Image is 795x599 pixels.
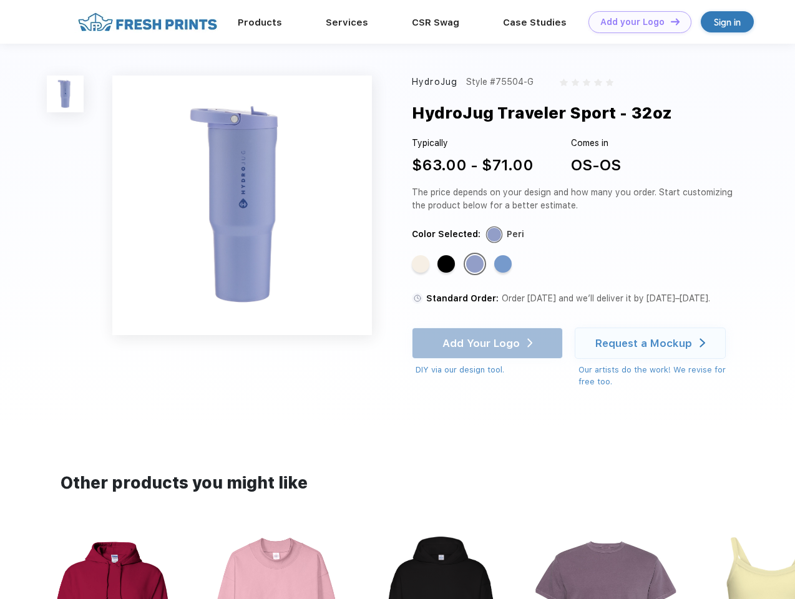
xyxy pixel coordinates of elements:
div: Request a Mockup [595,337,692,349]
div: Other products you might like [61,471,734,495]
img: white arrow [700,338,705,348]
div: Peri [466,255,484,273]
div: Style #75504-G [466,75,534,89]
div: Typically [412,137,534,150]
a: Products [238,17,282,28]
div: HydroJug [412,75,457,89]
img: gray_star.svg [583,79,590,86]
div: Sign in [714,15,741,29]
img: gray_star.svg [560,79,567,86]
div: Black [437,255,455,273]
div: $63.00 - $71.00 [412,154,534,177]
img: gray_star.svg [606,79,613,86]
div: DIY via our design tool. [416,364,563,376]
img: fo%20logo%202.webp [74,11,221,33]
div: HydroJug Traveler Sport - 32oz [412,101,672,125]
span: Order [DATE] and we’ll deliver it by [DATE]–[DATE]. [502,293,710,303]
img: standard order [412,293,423,304]
span: Standard Order: [426,293,499,303]
div: Cream [412,255,429,273]
div: Comes in [571,137,621,150]
img: func=resize&h=640 [112,75,372,335]
img: gray_star.svg [572,79,579,86]
div: Color Selected: [412,228,480,241]
a: Sign in [701,11,754,32]
img: gray_star.svg [594,79,602,86]
img: DT [671,18,680,25]
div: Peri [507,228,524,241]
div: The price depends on your design and how many you order. Start customizing the product below for ... [412,186,738,212]
img: func=resize&h=100 [47,75,84,112]
div: Add your Logo [600,17,665,27]
div: Our artists do the work! We revise for free too. [578,364,738,388]
div: Light Blue [494,255,512,273]
div: OS-OS [571,154,621,177]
